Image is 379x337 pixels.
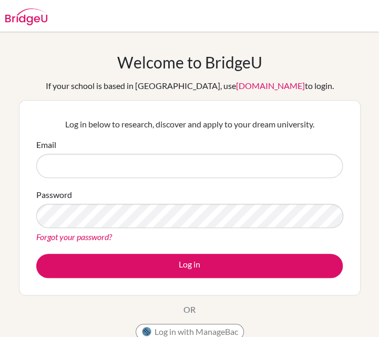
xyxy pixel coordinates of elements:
[36,189,72,201] label: Password
[5,8,47,25] img: Bridge-U
[117,53,262,72] h1: Welcome to BridgeU
[236,81,305,91] a: [DOMAIN_NAME]
[183,303,196,316] p: OR
[46,80,334,92] div: If your school is based in [GEOGRAPHIC_DATA], use to login.
[36,232,112,242] a: Forgot your password?
[36,138,56,151] label: Email
[36,254,343,278] button: Log in
[36,118,343,131] p: Log in below to research, discover and apply to your dream university.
